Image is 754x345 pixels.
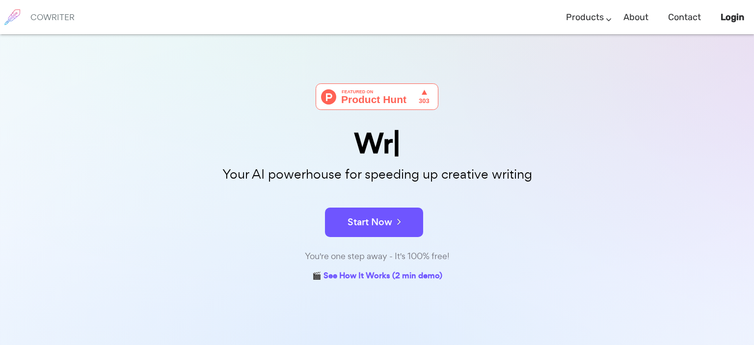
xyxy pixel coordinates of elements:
p: Your AI powerhouse for speeding up creative writing [132,164,622,185]
img: Cowriter - Your AI buddy for speeding up creative writing | Product Hunt [316,83,438,110]
a: About [623,3,648,32]
b: Login [721,12,744,23]
a: Contact [668,3,701,32]
button: Start Now [325,208,423,237]
h6: COWRITER [30,13,75,22]
div: Wr [132,130,622,158]
div: You're one step away - It's 100% free! [132,249,622,264]
a: Login [721,3,744,32]
a: Products [566,3,604,32]
a: 🎬 See How It Works (2 min demo) [312,269,442,284]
